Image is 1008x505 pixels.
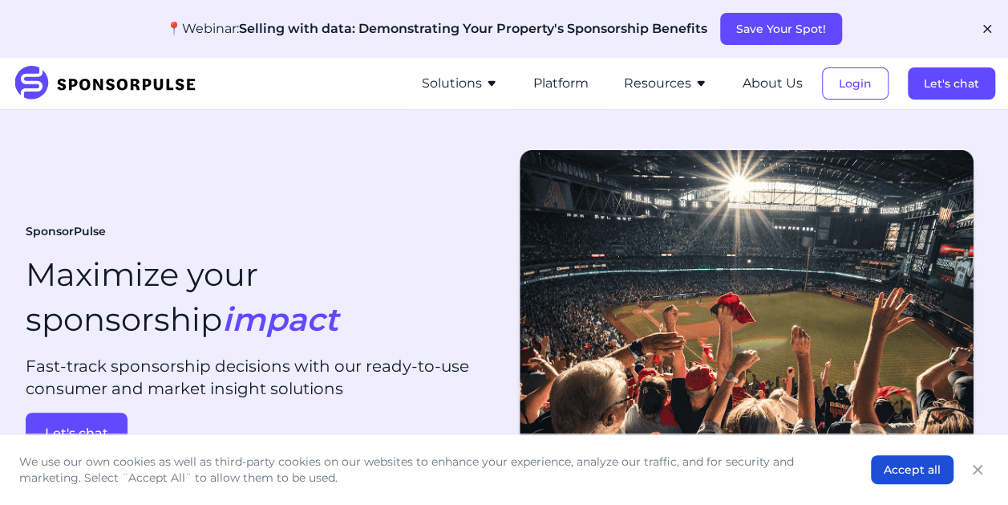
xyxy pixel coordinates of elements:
[720,22,842,36] a: Save Your Spot!
[422,74,498,93] button: Solutions
[720,13,842,45] button: Save Your Spot!
[239,21,707,36] span: Selling with data: Demonstrating Your Property's Sponsorship Benefits
[928,428,1008,505] iframe: Chat Widget
[26,224,106,240] span: SponsorPulse
[26,355,498,400] p: Fast-track sponsorship decisions with our ready-to-use consumer and market insight solutions
[26,413,498,454] a: Let's chat
[871,455,953,484] button: Accept all
[26,252,338,342] h1: Maximize your sponsorship
[908,76,995,91] a: Let's chat
[26,413,128,454] button: Let's chat
[822,67,889,100] button: Login
[624,74,707,93] button: Resources
[743,76,803,91] a: About Us
[533,74,589,93] button: Platform
[13,66,208,101] img: SponsorPulse
[928,428,1008,505] div: Widget de chat
[743,74,803,93] button: About Us
[533,76,589,91] a: Platform
[908,67,995,100] button: Let's chat
[222,299,338,339] i: impact
[822,76,889,91] a: Login
[166,19,707,39] p: 📍Webinar:
[19,454,839,486] p: We use our own cookies as well as third-party cookies on our websites to enhance your experience,...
